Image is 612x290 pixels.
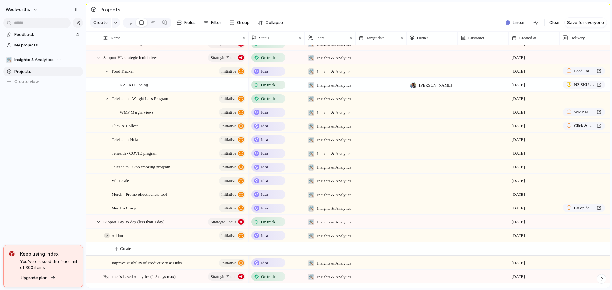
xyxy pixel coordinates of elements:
[513,19,525,26] span: Linear
[565,18,607,28] button: Save for everyone
[308,151,314,157] div: 🛠️
[21,275,47,281] span: Upgrade plan
[219,163,245,171] button: initiative
[512,68,525,74] span: [DATE]
[317,68,351,75] span: Insights & Analytics
[308,219,314,225] div: 🛠️
[219,204,245,212] button: initiative
[98,4,122,15] span: Projects
[317,205,351,212] span: Insights & Analytics
[120,81,148,88] span: NZ SKU Coding
[90,18,111,28] button: Create
[261,109,268,116] span: Idea
[308,178,314,184] div: 🛠️
[219,231,245,240] button: initiative
[574,81,594,88] span: NZ SKU Coding
[366,35,385,41] span: Target date
[76,32,80,38] span: 4
[221,204,236,213] span: initiative
[219,122,245,130] button: initiative
[112,204,136,211] span: Merch - Co-op
[3,40,83,50] a: My projects
[120,245,131,252] span: Create
[261,68,268,74] span: Idea
[261,150,268,157] span: Idea
[308,96,314,102] div: 🛠️
[261,205,268,211] span: Idea
[3,67,83,76] a: Projects
[512,219,525,225] span: [DATE]
[308,123,314,130] div: 🛠️
[261,123,268,129] span: Idea
[221,94,236,103] span: initiative
[261,191,268,198] span: Idea
[6,57,12,63] div: 🛠️
[255,18,286,28] button: Collapse
[317,192,351,198] span: Insights & Analytics
[221,67,236,76] span: initiative
[219,177,245,185] button: initiative
[512,178,525,184] span: [DATE]
[210,217,236,226] span: Strategic Focus
[208,40,245,48] button: Strategic Focus
[93,19,108,26] span: Create
[221,135,236,144] span: initiative
[317,55,351,61] span: Insights & Analytics
[3,4,41,15] button: woolworths
[221,149,236,158] span: initiative
[317,137,351,143] span: Insights & Analytics
[261,178,268,184] span: Idea
[237,19,250,26] span: Group
[308,110,314,116] div: 🛠️
[261,164,268,170] span: Idea
[14,42,81,48] span: My projects
[112,136,138,143] span: Telehealth-Hola
[221,190,236,199] span: initiative
[308,205,314,212] div: 🛠️
[519,35,536,41] span: Created at
[512,109,525,116] span: [DATE]
[512,164,525,170] span: [DATE]
[219,95,245,103] button: initiative
[308,233,314,239] div: 🛠️
[317,96,351,102] span: Insights & Analytics
[6,6,30,13] span: woolworths
[208,218,245,226] button: Strategic Focus
[19,273,57,282] button: Upgrade plan
[563,67,605,75] a: Food Tracker
[563,81,605,89] a: NZ SKU Coding
[3,55,83,65] button: 🛠️Insights & Analytics
[512,205,525,211] span: [DATE]
[468,35,484,41] span: Customer
[261,260,268,266] span: Idea
[208,53,245,62] button: Strategic Focus
[210,272,236,281] span: Strategic Focus
[512,191,525,198] span: [DATE]
[308,274,314,280] div: 🛠️
[103,272,176,280] span: Hypothesis-based Analytics (1-3 days max)
[308,260,314,266] div: 🛠️
[112,231,124,239] span: Ad-hoc
[219,149,245,158] button: initiative
[219,108,245,117] button: initiative
[417,35,428,41] span: Owner
[112,177,129,184] span: Wholesale
[570,35,585,41] span: Delivery
[20,251,77,257] span: Keep using Index
[221,176,236,185] span: initiative
[317,178,351,184] span: Insights & Analytics
[317,219,351,225] span: Insights & Analytics
[259,35,269,41] span: Status
[308,68,314,75] div: 🛠️
[221,122,236,131] span: initiative
[14,79,39,85] span: Create view
[574,205,594,211] span: Co-op data support
[112,122,138,129] span: Click & Collect
[563,108,605,116] a: WMP Margin
[261,273,275,280] span: On track
[308,164,314,171] div: 🛠️
[174,18,198,28] button: Fields
[567,19,604,26] span: Save for everyone
[512,54,525,61] span: [DATE]
[201,18,224,28] button: Filter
